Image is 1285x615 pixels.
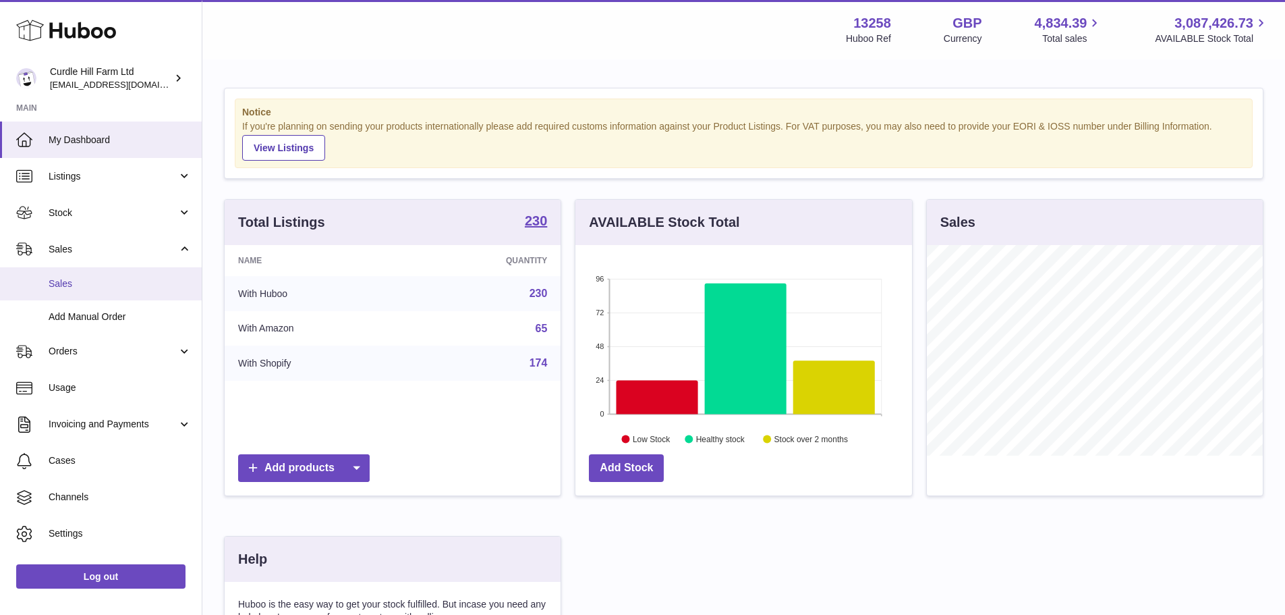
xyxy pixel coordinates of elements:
div: If you're planning on sending your products internationally please add required customs informati... [242,120,1245,161]
span: My Dashboard [49,134,192,146]
span: Usage [49,381,192,394]
div: Curdle Hill Farm Ltd [50,65,171,91]
text: 72 [596,309,604,317]
strong: 230 [525,214,547,228]
div: Huboo Ref [846,32,891,45]
text: Stock over 2 months [774,434,848,444]
span: 3,087,426.73 [1174,14,1253,32]
a: 174 [530,357,548,369]
span: Settings [49,527,192,540]
a: 65 [536,323,548,334]
a: 3,087,426.73 AVAILABLE Stock Total [1155,14,1269,45]
text: 24 [596,376,604,384]
strong: GBP [952,14,981,32]
span: Listings [49,170,177,183]
th: Name [225,245,409,276]
a: 230 [525,214,547,230]
a: Add Stock [589,454,664,482]
h3: Total Listings [238,213,325,232]
a: View Listings [242,135,325,161]
div: Currency [944,32,982,45]
span: Channels [49,491,192,504]
td: With Huboo [225,276,409,311]
span: Add Manual Order [49,311,192,323]
strong: Notice [242,106,1245,119]
h3: AVAILABLE Stock Total [589,213,739,232]
span: AVAILABLE Stock Total [1155,32,1269,45]
span: 4,834.39 [1035,14,1087,32]
text: 96 [596,275,604,283]
a: 230 [530,288,548,299]
text: Low Stock [633,434,670,444]
strong: 13258 [853,14,891,32]
span: Total sales [1042,32,1102,45]
a: Log out [16,564,185,589]
text: Healthy stock [696,434,745,444]
text: 0 [600,410,604,418]
span: Sales [49,277,192,290]
text: 48 [596,342,604,350]
h3: Help [238,550,267,568]
span: [EMAIL_ADDRESS][DOMAIN_NAME] [50,79,198,90]
th: Quantity [409,245,561,276]
td: With Amazon [225,311,409,346]
img: internalAdmin-13258@internal.huboo.com [16,68,36,88]
a: Add products [238,454,370,482]
span: Stock [49,207,177,219]
span: Orders [49,345,177,358]
span: Invoicing and Payments [49,418,177,431]
td: With Shopify [225,346,409,381]
span: Cases [49,454,192,467]
a: 4,834.39 Total sales [1035,14,1103,45]
h3: Sales [940,213,975,232]
span: Sales [49,243,177,256]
